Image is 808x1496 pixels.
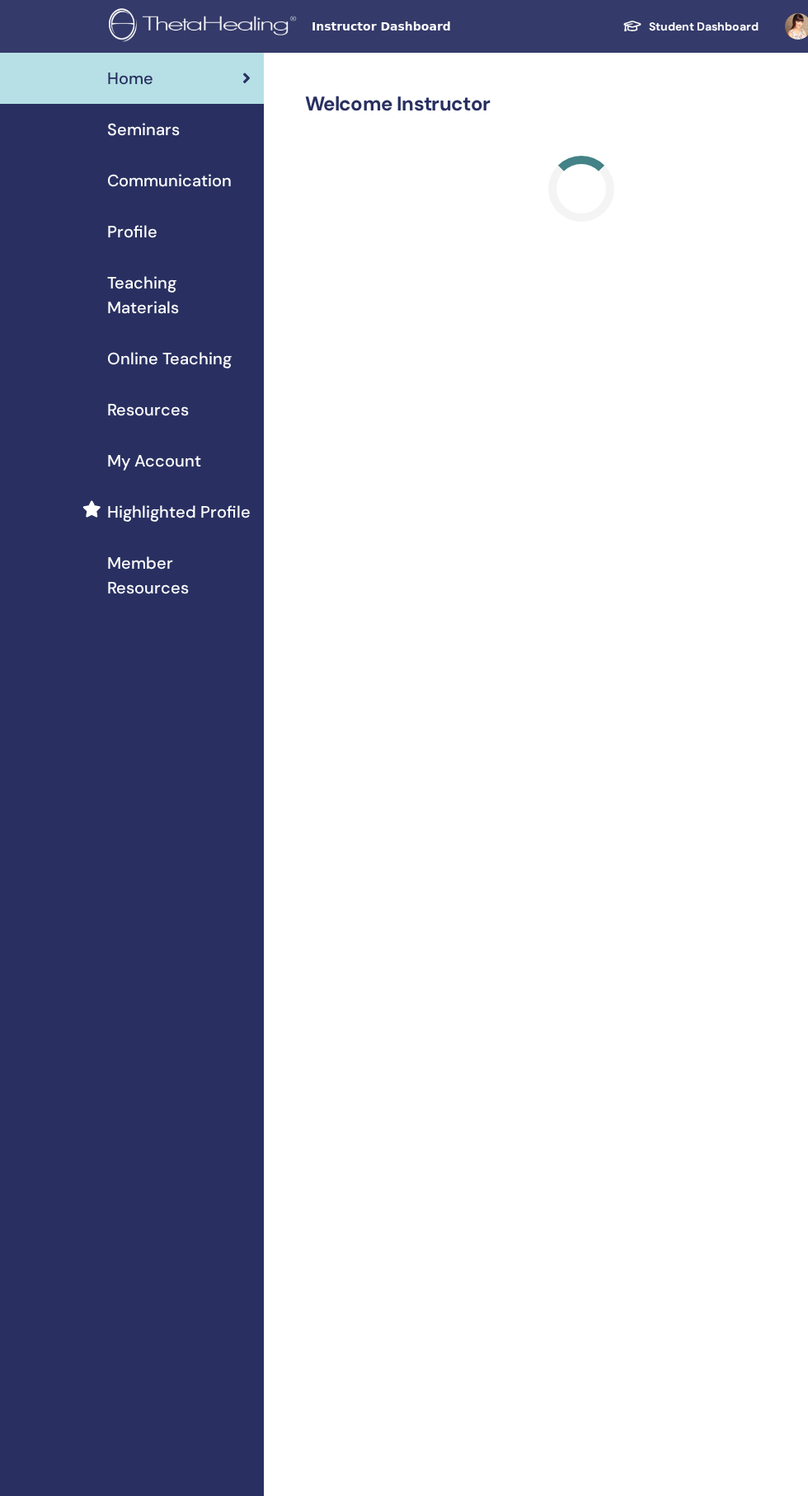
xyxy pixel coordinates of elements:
span: Online Teaching [107,346,232,371]
img: graduation-cap-white.svg [622,19,642,33]
a: Student Dashboard [609,12,772,42]
span: Resources [107,397,189,422]
span: My Account [107,448,201,473]
span: Member Resources [107,551,251,600]
span: Highlighted Profile [107,499,251,524]
span: Instructor Dashboard [312,18,559,35]
span: Home [107,66,153,91]
span: Seminars [107,117,180,142]
span: Communication [107,168,232,193]
span: Profile [107,219,157,244]
span: Teaching Materials [107,270,251,320]
img: logo.png [109,8,302,45]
